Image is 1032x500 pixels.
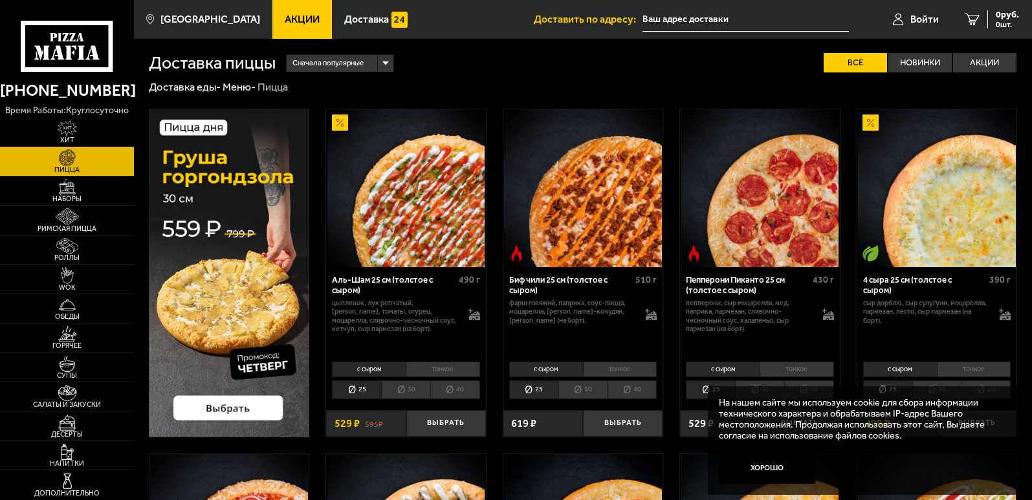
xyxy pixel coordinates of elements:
div: Аль-Шам 25 см (толстое с сыром) [332,275,455,296]
a: Доставка еды- [149,80,221,93]
div: 4 сыра 25 см (толстое с сыром) [863,275,986,296]
a: Меню- [223,80,256,93]
a: Острое блюдоПепперони Пиканто 25 см (толстое с сыром) [680,109,840,266]
img: Акционный [862,114,879,131]
s: 595 ₽ [365,418,383,429]
img: Пепперони Пиканто 25 см (толстое с сыром) [681,109,839,266]
span: 619 ₽ [511,418,536,429]
div: Биф чили 25 см (толстое с сыром) [509,275,632,296]
li: с сыром [332,362,406,377]
li: 25 [686,380,735,398]
span: 390 г [989,274,1011,285]
span: [GEOGRAPHIC_DATA] [160,14,260,25]
span: Сначала популярные [292,53,364,74]
span: 430 г [813,274,834,285]
li: тонкое [760,362,834,377]
li: 25 [863,380,912,398]
li: 40 [607,380,657,398]
img: 4 сыра 25 см (толстое с сыром) [858,109,1015,266]
a: АкционныйВегетарианское блюдо4 сыра 25 см (толстое с сыром) [857,109,1017,266]
li: с сыром [686,362,760,377]
a: АкционныйАль-Шам 25 см (толстое с сыром) [326,109,486,266]
label: Новинки [888,53,952,72]
span: 490 г [459,274,480,285]
li: с сыром [863,362,937,377]
label: Все [824,53,887,72]
span: Акции [285,14,320,25]
span: Войти [910,14,939,25]
p: На нашем сайте мы используем cookie для сбора информации технического характера и обрабатываем IP... [719,397,999,442]
img: Акционный [332,114,348,131]
span: Доставить по адресу: [534,14,642,25]
li: тонкое [937,362,1011,377]
li: 40 [961,380,1011,398]
span: Доставка [344,14,389,25]
span: 0 руб. [996,10,1019,19]
p: сыр дорблю, сыр сулугуни, моцарелла, пармезан, песто, сыр пармезан (на борт). [863,299,989,325]
p: фарш говяжий, паприка, соус-пицца, моцарелла, [PERSON_NAME]-кочудян, [PERSON_NAME] (на борт). [509,299,635,325]
span: 0 шт. [996,21,1019,28]
li: 25 [509,380,558,398]
div: Пицца [258,80,288,94]
li: тонкое [406,362,480,377]
span: 510 г [635,274,657,285]
li: 30 [912,380,961,398]
img: Острое блюдо [686,245,702,261]
span: 529 ₽ [335,418,360,429]
div: Пепперони Пиканто 25 см (толстое с сыром) [686,275,809,296]
p: цыпленок, лук репчатый, [PERSON_NAME], томаты, огурец, моцарелла, сливочно-чесночный соус, кетчуп... [332,299,457,333]
p: пепперони, сыр Моцарелла, мед, паприка, пармезан, сливочно-чесночный соус, халапеньо, сыр пармеза... [686,299,811,333]
span: 529 ₽ [688,418,714,429]
img: 15daf4d41897b9f0e9f617042186c801.svg [391,12,408,28]
input: Ваш адрес доставки [642,8,849,32]
button: Выбрать [583,410,663,437]
h1: Доставка пиццы [149,54,276,72]
img: Аль-Шам 25 см (толстое с сыром) [327,109,485,266]
li: тонкое [583,362,657,377]
li: 30 [381,380,430,398]
a: Острое блюдоБиф чили 25 см (толстое с сыром) [503,109,663,266]
li: 40 [430,380,480,398]
li: 30 [735,380,784,398]
button: Хорошо [719,452,816,484]
li: 40 [784,380,834,398]
li: с сыром [509,362,583,377]
li: 25 [332,380,381,398]
img: Острое блюдо [509,245,525,261]
img: Биф чили 25 см (толстое с сыром) [504,109,661,266]
img: Вегетарианское блюдо [862,245,879,261]
label: Акции [953,53,1016,72]
button: Выбрать [406,410,486,437]
li: 30 [558,380,608,398]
